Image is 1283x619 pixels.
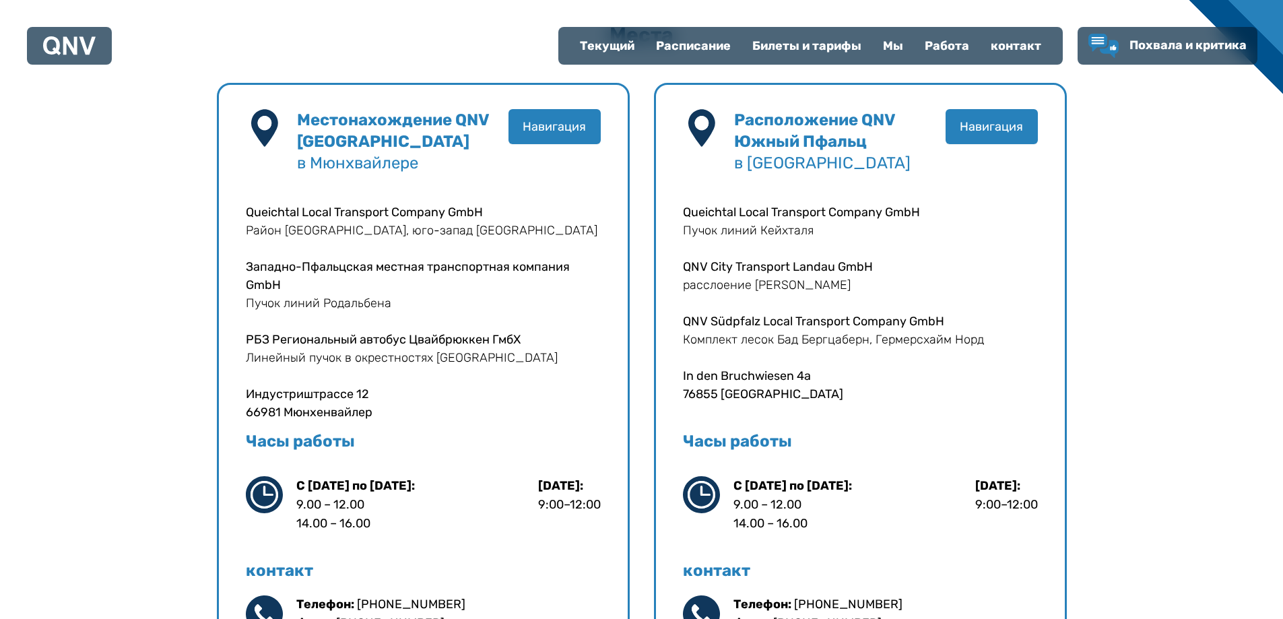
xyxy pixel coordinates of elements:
[569,28,645,63] a: Текущий
[645,28,742,63] a: Расписание
[523,119,586,134] font: Навигация
[960,119,1023,134] font: Навигация
[43,32,96,59] a: Логотип QNV
[734,154,911,172] font: в [GEOGRAPHIC_DATA]
[246,432,355,451] font: Часы работы
[296,597,354,612] font: Телефон:
[683,259,873,274] font: QNV City Transport Landau GmbH
[752,38,861,53] font: Билеты и тарифы
[656,38,731,53] font: Расписание
[1088,34,1247,58] a: Похвала и критика
[246,205,483,220] font: Queichtal Local Transport Company GmbH
[733,516,808,531] font: 14.00 – 16.00
[925,38,969,53] font: Работа
[246,223,597,238] font: Район [GEOGRAPHIC_DATA], юго-запад [GEOGRAPHIC_DATA]
[246,350,558,365] font: Линейный пучок в окрестностях [GEOGRAPHIC_DATA]
[296,497,364,512] font: 9.00 – 12.00
[297,110,490,129] font: Местонахождение QNV
[683,332,984,347] font: Комплект лесок Бад Бергцаберн, Гермерсхайм Норд
[246,332,521,347] font: РБЗ Региональный автобус Цвайбрюккен ГмбХ
[683,432,792,451] font: Часы работы
[246,296,391,311] font: Пучок линий Родальбена
[733,497,801,512] font: 9.00 – 12.00
[538,497,601,512] font: 9:00–12:00
[683,561,750,580] font: контакт
[246,387,369,401] font: Индустриштрассе 12
[683,205,920,220] font: Queichtal Local Transport Company GmbH
[980,28,1052,63] a: контакт
[610,23,673,47] font: Места
[975,478,1020,493] font: [DATE]:
[683,223,814,238] font: Пучок линий Кейхталя
[914,28,980,63] a: Работа
[246,405,372,420] font: 66981 Мюнхенвайлер
[794,597,902,612] a: [PHONE_NUMBER]
[43,36,96,55] img: Логотип QNV
[733,478,852,493] font: С [DATE] по [DATE]:
[734,132,867,151] font: Южный Пфальц
[357,597,465,612] a: [PHONE_NUMBER]
[580,38,634,53] font: Текущий
[296,516,370,531] font: 14.00 – 16.00
[246,259,570,292] font: Западно-Пфальцская местная транспортная компания GmbH
[946,109,1038,144] button: Навигация
[733,597,791,612] font: Телефон:
[538,478,583,493] font: [DATE]:
[683,314,944,329] font: QNV Südpfalz Local Transport Company GmbH
[297,154,418,172] font: в Мюнхвайлере
[1129,38,1247,53] font: Похвала и критика
[991,38,1041,53] font: контакт
[872,28,914,63] a: Мы
[975,497,1038,512] font: 9:00–12:00
[508,109,601,144] button: Навигация
[297,132,469,151] font: [GEOGRAPHIC_DATA]
[683,278,851,292] font: расслоение [PERSON_NAME]
[734,110,896,129] font: Расположение QNV
[742,28,872,63] a: Билеты и тарифы
[883,38,903,53] font: Мы
[683,368,811,383] font: In den Bruchwiesen 4a
[683,387,843,401] font: 76855 [GEOGRAPHIC_DATA]
[246,561,313,580] font: контакт
[296,478,415,493] font: С [DATE] по [DATE]:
